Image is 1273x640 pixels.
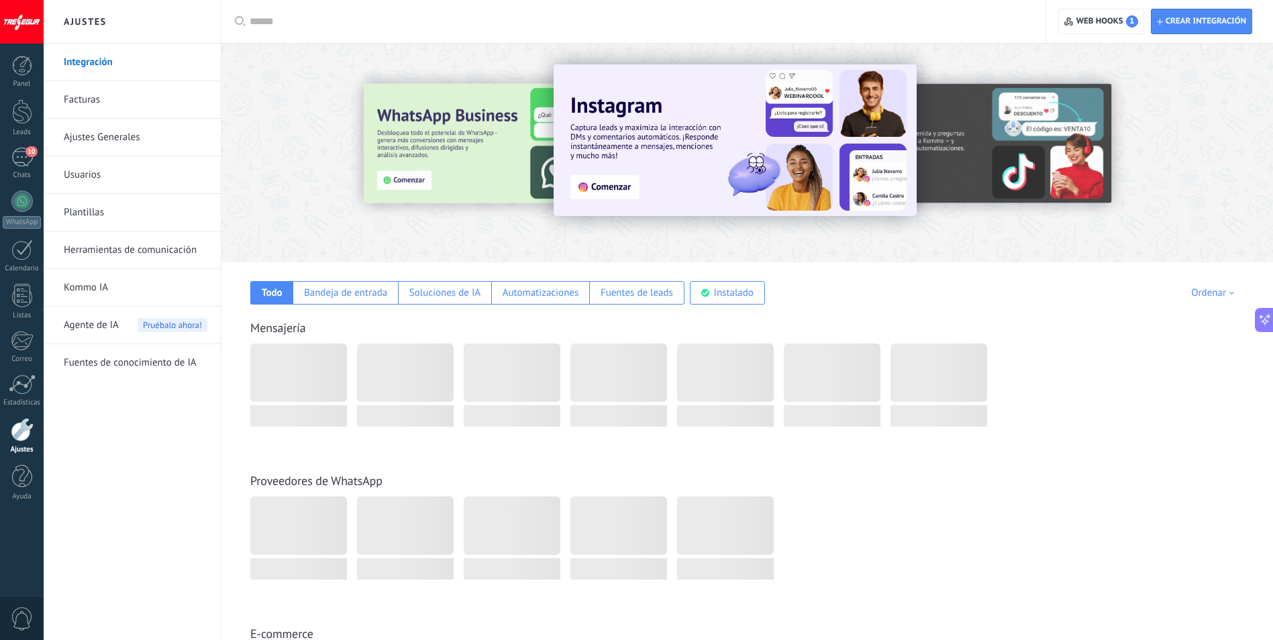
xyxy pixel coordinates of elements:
[3,445,42,454] div: Ajustes
[44,119,221,156] li: Ajustes Generales
[64,344,207,382] a: Fuentes de conocimiento de IA
[64,269,207,307] a: Kommo IA
[503,286,579,299] div: Automatizaciones
[44,156,221,194] li: Usuarios
[714,286,754,299] div: Instalado
[1126,15,1138,28] span: 1
[138,318,207,332] span: Pruébalo ahora!
[64,194,207,231] a: Plantillas
[3,311,42,320] div: Listas
[304,286,387,299] div: Bandeja de entrada
[64,231,207,269] a: Herramientas de comunicación
[44,307,221,344] li: Agente de IA
[3,216,41,229] div: WhatsApp
[1151,9,1252,34] button: Crear integración
[3,171,42,180] div: Chats
[3,355,42,364] div: Correo
[262,286,283,299] div: Todo
[64,307,119,344] span: Agente de IA
[3,128,42,137] div: Leads
[64,44,207,81] a: Integración
[64,156,207,194] a: Usuarios
[250,320,306,335] a: Mensajería
[44,81,221,119] li: Facturas
[3,80,42,89] div: Panel
[250,473,383,488] a: Proveedores de WhatsApp
[1191,286,1239,299] div: Ordenar
[554,64,917,216] img: Slide 1
[3,492,42,501] div: Ayuda
[3,264,42,273] div: Calendario
[64,119,207,156] a: Ajustes Generales
[1058,9,1143,34] button: Web hooks1
[64,81,207,119] a: Facturas
[1166,16,1246,27] span: Crear integración
[1076,15,1138,28] span: Web hooks
[44,344,221,381] li: Fuentes de conocimiento de IA
[409,286,480,299] div: Soluciones de IA
[44,231,221,269] li: Herramientas de comunicación
[601,286,673,299] div: Fuentes de leads
[44,269,221,307] li: Kommo IA
[44,44,221,81] li: Integración
[26,146,37,157] span: 10
[3,398,42,407] div: Estadísticas
[825,84,1111,203] img: Slide 2
[364,84,650,203] img: Slide 3
[64,307,207,344] a: Agente de IAPruébalo ahora!
[44,194,221,231] li: Plantillas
